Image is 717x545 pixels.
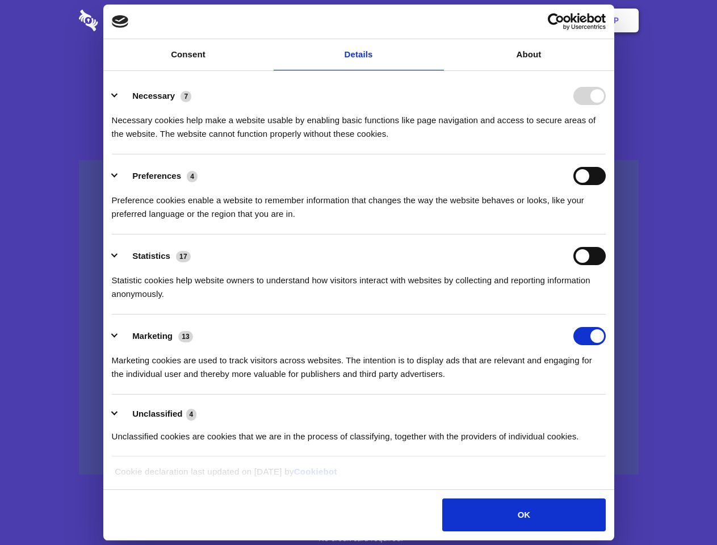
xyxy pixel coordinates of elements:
span: 4 [186,409,197,420]
div: Marketing cookies are used to track visitors across websites. The intention is to display ads tha... [112,345,606,381]
a: Consent [103,39,274,70]
div: Preference cookies enable a website to remember information that changes the way the website beha... [112,185,606,221]
a: Details [274,39,444,70]
a: Cookiebot [294,467,337,476]
a: Wistia video thumbnail [79,160,639,475]
label: Preferences [132,171,181,181]
span: 13 [178,331,193,342]
img: logo [112,15,129,28]
a: About [444,39,614,70]
iframe: Drift Widget Chat Controller [660,488,703,531]
div: Unclassified cookies are cookies that we are in the process of classifying, together with the pro... [112,421,606,443]
button: OK [442,498,605,531]
button: Statistics (17) [112,247,198,265]
a: Login [515,3,564,38]
div: Necessary cookies help make a website usable by enabling basic functions like page navigation and... [112,105,606,141]
a: Pricing [333,3,383,38]
span: 4 [187,171,198,182]
button: Preferences (4) [112,167,205,185]
div: Cookie declaration last updated on [DATE] by [106,465,611,487]
h1: Eliminate Slack Data Loss. [79,51,639,92]
span: 17 [176,251,191,262]
label: Statistics [132,251,170,261]
button: Unclassified (4) [112,407,204,421]
a: Contact [460,3,513,38]
span: 7 [181,91,191,102]
button: Marketing (13) [112,327,200,345]
button: Necessary (7) [112,87,199,105]
label: Marketing [132,331,173,341]
div: Statistic cookies help website owners to understand how visitors interact with websites by collec... [112,265,606,301]
img: logo-wordmark-white-trans-d4663122ce5f474addd5e946df7df03e33cb6a1c49d2221995e7729f52c070b2.svg [79,10,176,31]
h4: Auto-redaction of sensitive data, encrypted data sharing and self-destructing private chats. Shar... [79,103,639,141]
label: Necessary [132,91,175,100]
a: Usercentrics Cookiebot - opens in a new window [506,13,606,30]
